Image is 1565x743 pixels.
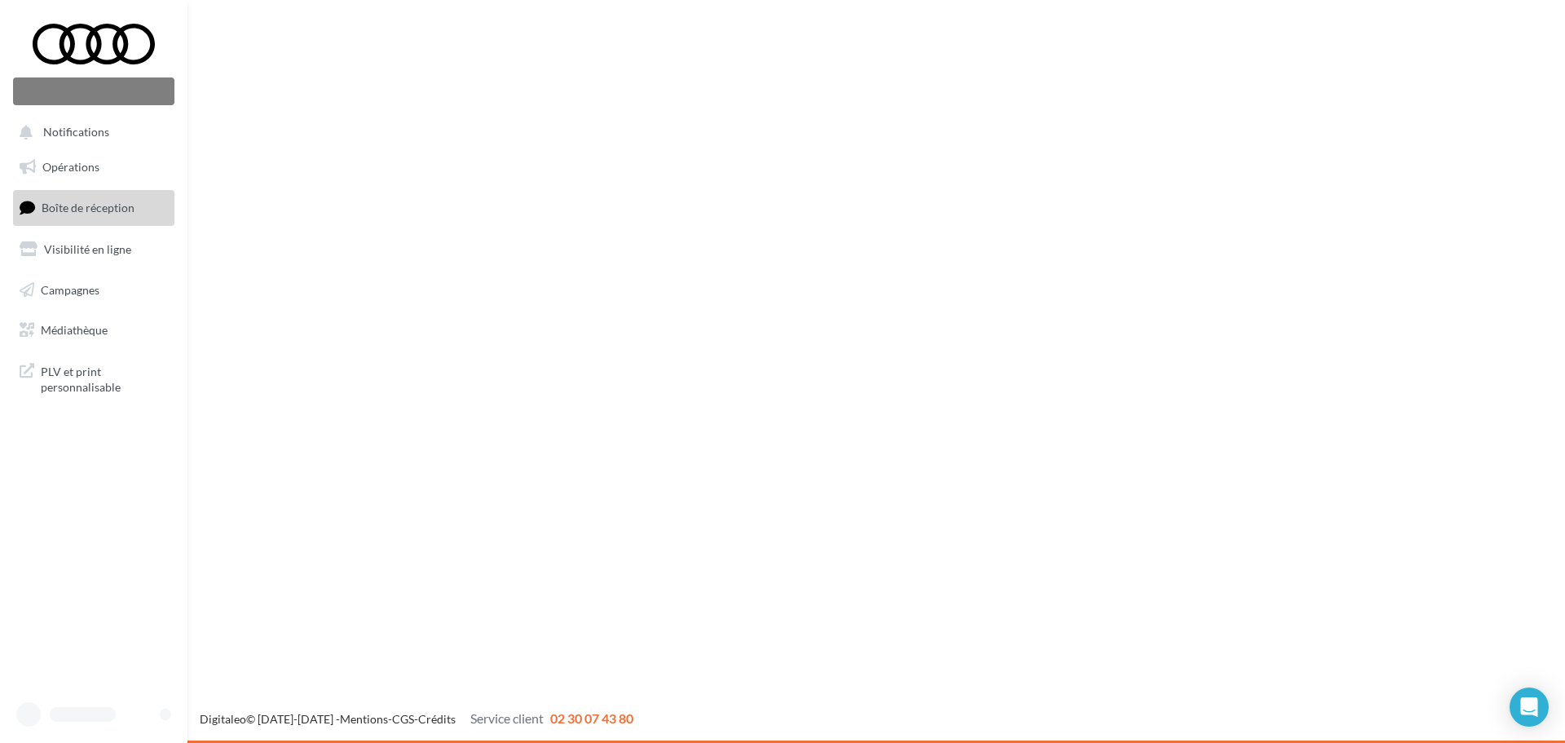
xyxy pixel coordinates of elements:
div: Nouvelle campagne [13,77,174,105]
div: Open Intercom Messenger [1510,688,1549,727]
a: CGS [392,712,414,726]
a: Mentions [340,712,388,726]
span: Service client [470,710,544,726]
a: Boîte de réception [10,190,178,225]
span: Médiathèque [41,323,108,337]
span: Boîte de réception [42,201,134,214]
a: Crédits [418,712,456,726]
span: Notifications [43,126,109,139]
a: Digitaleo [200,712,246,726]
a: Opérations [10,150,178,184]
span: Opérations [42,160,99,174]
a: Campagnes [10,273,178,307]
span: Visibilité en ligne [44,242,131,256]
span: 02 30 07 43 80 [550,710,633,726]
a: Visibilité en ligne [10,232,178,267]
a: PLV et print personnalisable [10,354,178,402]
span: © [DATE]-[DATE] - - - [200,712,633,726]
span: PLV et print personnalisable [41,360,168,396]
a: Médiathèque [10,313,178,347]
span: Campagnes [41,282,99,296]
